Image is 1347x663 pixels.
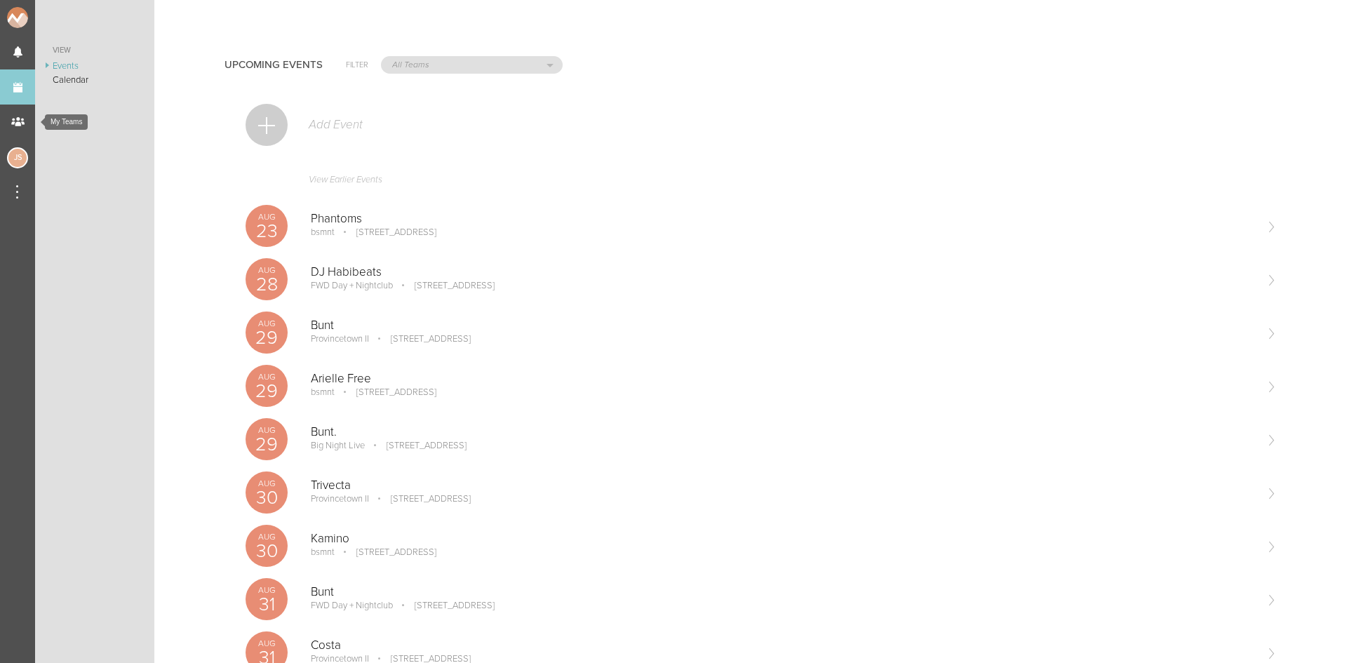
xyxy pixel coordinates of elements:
p: Kamino [311,532,1254,546]
div: Jessica Smith [7,147,28,168]
p: Provincetown II [311,493,369,504]
img: NOMAD [7,7,86,28]
p: Aug [246,266,288,274]
p: 29 [246,328,288,347]
p: [STREET_ADDRESS] [337,547,436,558]
p: Provincetown II [311,333,369,344]
p: 30 [246,488,288,507]
p: [STREET_ADDRESS] [395,600,495,611]
a: Calendar [35,73,154,87]
a: View [35,42,154,59]
p: bsmnt [311,227,335,238]
p: [STREET_ADDRESS] [367,440,467,451]
p: bsmnt [311,547,335,558]
p: Aug [246,373,288,381]
p: 23 [246,222,288,241]
a: Events [35,59,154,73]
p: DJ Habibeats [311,265,1254,279]
p: [STREET_ADDRESS] [371,493,471,504]
p: Aug [246,319,288,328]
p: [STREET_ADDRESS] [395,280,495,291]
p: Aug [246,586,288,594]
p: [STREET_ADDRESS] [337,387,436,398]
p: FWD Day + Nightclub [311,600,393,611]
p: Bunt. [311,425,1254,439]
p: Aug [246,533,288,541]
p: bsmnt [311,387,335,398]
h6: Filter [346,59,368,71]
p: Costa [311,638,1254,652]
p: Aug [246,639,288,648]
p: Bunt [311,319,1254,333]
p: Aug [246,426,288,434]
p: Arielle Free [311,372,1254,386]
p: Aug [246,213,288,221]
a: View Earlier Events [246,167,1277,199]
p: Add Event [307,118,363,132]
p: FWD Day + Nightclub [311,280,393,291]
p: Big Night Live [311,440,365,451]
p: [STREET_ADDRESS] [337,227,436,238]
p: Phantoms [311,212,1254,226]
p: 30 [246,542,288,561]
p: 31 [246,595,288,614]
h4: Upcoming Events [224,59,323,71]
p: [STREET_ADDRESS] [371,333,471,344]
p: 29 [246,382,288,401]
p: 29 [246,435,288,454]
p: 28 [246,275,288,294]
p: Bunt [311,585,1254,599]
p: Aug [246,479,288,488]
p: Trivecta [311,478,1254,493]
